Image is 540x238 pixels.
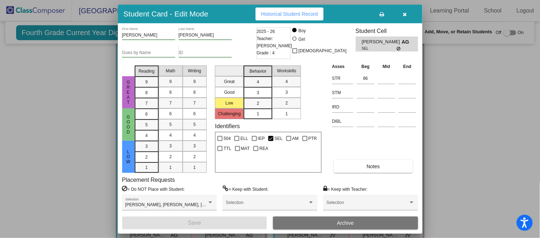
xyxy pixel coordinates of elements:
[169,100,172,106] span: 7
[124,9,209,18] h3: Student Card - Edit Mode
[169,121,172,128] span: 5
[145,164,148,171] span: 1
[298,47,347,55] span: [DEMOGRAPHIC_DATA]
[273,217,418,229] button: Archive
[193,111,196,117] span: 6
[356,28,418,34] h3: Student Cell
[145,154,148,160] span: 2
[332,73,353,84] input: assessment
[362,46,397,51] span: SEL
[169,111,172,117] span: 6
[257,79,259,85] span: 4
[188,220,201,226] span: Save
[332,102,353,112] input: assessment
[274,134,283,143] span: SEL
[286,89,288,96] span: 3
[215,123,240,130] label: Identifiers
[277,68,296,74] span: Workskills
[193,143,196,149] span: 3
[362,38,402,46] span: [PERSON_NAME]
[332,87,353,98] input: assessment
[255,8,324,20] button: Historical Student Record
[145,79,148,85] span: 9
[169,164,172,171] span: 1
[257,100,259,107] span: 2
[337,220,354,226] span: Archive
[193,89,196,96] span: 8
[193,154,196,160] span: 2
[122,217,267,229] button: Save
[125,80,132,105] span: Great
[240,134,248,143] span: ELL
[188,68,201,74] span: Writing
[261,11,318,17] span: Historical Student Record
[323,185,368,193] label: = Keep with Teacher:
[139,68,155,74] span: Reading
[145,111,148,117] span: 6
[257,89,259,96] span: 3
[145,122,148,128] span: 5
[145,132,148,139] span: 4
[125,115,132,135] span: Good
[286,78,288,85] span: 4
[258,134,265,143] span: IEP
[257,35,292,49] span: Teacher: [PERSON_NAME]
[193,132,196,139] span: 4
[355,63,376,71] th: Beg
[241,144,250,153] span: MAT
[166,68,176,74] span: Math
[259,144,268,153] span: REA
[332,116,353,127] input: assessment
[169,78,172,85] span: 9
[334,160,413,173] button: Notes
[367,164,380,169] span: Notes
[193,121,196,128] span: 5
[122,176,175,183] label: Placement Requests
[122,185,185,193] label: = Do NOT Place with Student:
[224,134,231,143] span: 504
[224,144,231,153] span: TTL
[145,143,148,150] span: 3
[169,132,172,139] span: 4
[125,149,132,164] span: Low
[193,78,196,85] span: 9
[298,28,306,34] div: Boy
[169,89,172,96] span: 8
[169,143,172,149] span: 3
[250,68,267,74] span: Behavior
[125,202,236,207] span: [PERSON_NAME], [PERSON_NAME], [PERSON_NAME]
[193,164,196,171] span: 1
[169,154,172,160] span: 2
[223,185,268,193] label: = Keep with Student:
[298,36,305,43] div: Girl
[145,89,148,96] span: 8
[292,134,299,143] span: AM
[257,111,259,117] span: 1
[122,50,175,55] input: goes by name
[397,63,418,71] th: End
[145,100,148,107] span: 7
[193,100,196,106] span: 7
[309,134,317,143] span: PTR
[376,63,397,71] th: Mid
[286,111,288,117] span: 1
[286,100,288,106] span: 2
[402,38,412,46] span: AG
[257,49,275,57] span: Grade : 4
[330,63,355,71] th: Asses
[257,28,275,35] span: 2025 - 26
